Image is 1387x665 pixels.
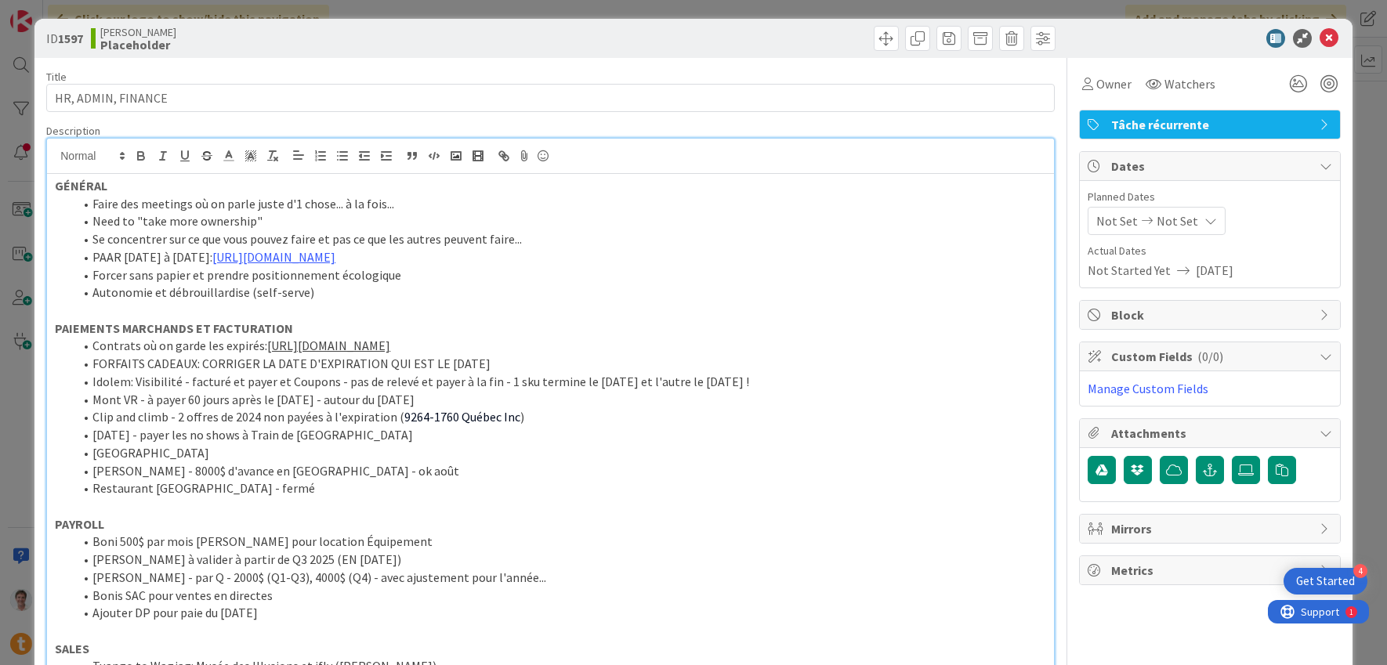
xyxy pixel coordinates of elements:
li: [DATE] - payer les no shows à Train de [GEOGRAPHIC_DATA] [74,426,1046,444]
li: PAAR [DATE] à [DATE]: [74,248,1046,266]
li: [GEOGRAPHIC_DATA] [74,444,1046,462]
div: Get Started [1296,573,1355,589]
span: 9264-1760 Québec Inc [404,409,520,425]
b: 1597 [58,31,83,46]
li: Restaurant [GEOGRAPHIC_DATA] - fermé [74,479,1046,497]
div: 4 [1353,564,1367,578]
a: Manage Custom Fields [1088,381,1208,396]
span: Watchers [1164,74,1215,93]
div: Open Get Started checklist, remaining modules: 4 [1284,568,1367,595]
span: ID [46,29,83,48]
a: [URL][DOMAIN_NAME] [212,249,335,265]
strong: PAYROLL [55,516,104,532]
li: [PERSON_NAME] - 8000$ d'avance en [GEOGRAPHIC_DATA] - ok août [74,462,1046,480]
li: Mont VR - à payer 60 jours après le [DATE] - autour du [DATE] [74,391,1046,409]
li: Bonis SAC pour ventes en directes [74,587,1046,605]
li: Need to "take more ownership" [74,212,1046,230]
span: Dates [1111,157,1312,175]
span: ( 0/0 ) [1197,349,1223,364]
input: type card name here... [46,84,1055,112]
li: Se concentrer sur ce que vous pouvez faire et pas ce que les autres peuvent faire... [74,230,1046,248]
strong: SALES [55,641,89,656]
div: 1 [81,6,85,19]
label: Title [46,70,67,84]
li: [PERSON_NAME] à valider à partir de Q3 2025 (EN [DATE]) [74,551,1046,569]
li: Forcer sans papier et prendre positionnement écologique [74,266,1046,284]
span: Block [1111,305,1312,324]
span: Not Set [1157,211,1198,230]
span: Planned Dates [1088,189,1332,205]
li: Idolem: Visibilité - facturé et payer et Coupons - pas de relevé et payer à la fin - 1 sku termin... [74,373,1046,391]
li: [PERSON_NAME] - par Q - 2000$ (Q1-Q3), 4000$ (Q4) - avec ajustement pour l'année... [74,569,1046,587]
span: Attachments [1111,424,1312,443]
li: Clip and climb - 2 offres de 2024 non payées à l'expiration ( ) [74,408,1046,426]
span: Description [46,124,100,138]
span: Not Set [1096,211,1138,230]
span: Tâche récurrente [1111,115,1312,134]
a: [URL][DOMAIN_NAME] [267,338,390,353]
span: Metrics [1111,561,1312,580]
strong: GÉNÉRAL [55,178,107,193]
span: Actual Dates [1088,243,1332,259]
li: Ajouter DP pour paie du [DATE] [74,604,1046,622]
span: Support [33,2,71,21]
span: [DATE] [1196,261,1233,280]
span: [PERSON_NAME] [100,26,176,38]
b: Placeholder [100,38,176,51]
span: Owner [1096,74,1132,93]
li: FORFAITS CADEAUX: CORRIGER LA DATE D'EXPIRATION QUI EST LE [DATE] [74,355,1046,373]
li: Faire des meetings où on parle juste d'1 chose... à la fois... [74,195,1046,213]
span: Contrats où on garde les expirés: [92,338,267,353]
li: Autonomie et débrouillardise (self-serve) [74,284,1046,302]
strong: PAIEMENTS MARCHANDS ET FACTURATION [55,320,293,336]
span: Mirrors [1111,519,1312,538]
li: Boni 500$ par mois [PERSON_NAME] pour location Équipement [74,533,1046,551]
span: Custom Fields [1111,347,1312,366]
span: Not Started Yet [1088,261,1171,280]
